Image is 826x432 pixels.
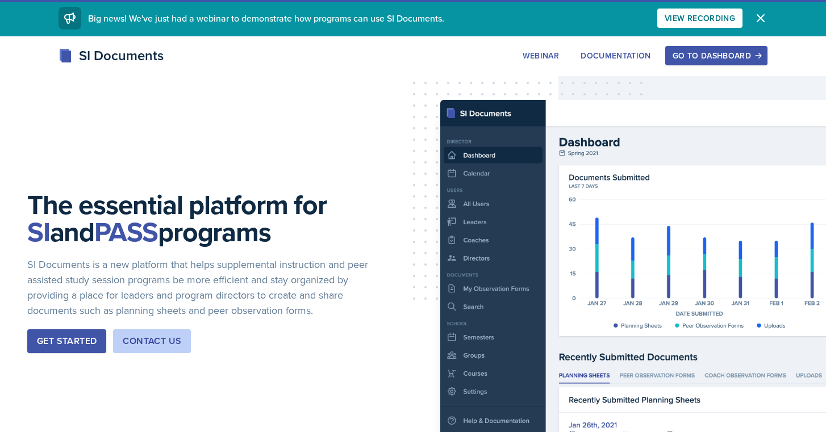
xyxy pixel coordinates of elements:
button: Go to Dashboard [665,46,767,65]
div: Webinar [523,51,559,60]
div: Documentation [581,51,651,60]
button: Contact Us [113,329,191,353]
button: Get Started [27,329,106,353]
div: View Recording [665,14,735,23]
div: Go to Dashboard [673,51,760,60]
span: Big news! We've just had a webinar to demonstrate how programs can use SI Documents. [88,12,444,24]
div: SI Documents [59,45,164,66]
button: View Recording [657,9,742,28]
button: Documentation [573,46,658,65]
div: Get Started [37,334,97,348]
button: Webinar [515,46,566,65]
div: Contact Us [123,334,181,348]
